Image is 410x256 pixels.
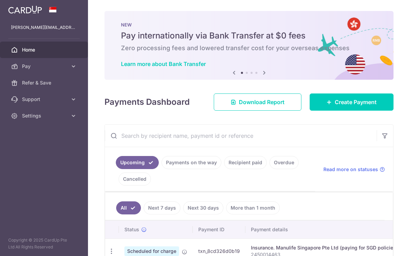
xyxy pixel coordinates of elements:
span: Home [22,46,67,53]
a: Create Payment [310,93,394,111]
span: Scheduled for charge [124,246,179,256]
a: Next 7 days [144,201,180,214]
span: Refer & Save [22,79,67,86]
p: NEW [121,22,377,27]
h4: Payments Dashboard [104,96,190,108]
a: Overdue [269,156,299,169]
a: Next 30 days [183,201,223,214]
th: Payment ID [193,221,245,238]
a: Upcoming [116,156,159,169]
span: Settings [22,112,67,119]
span: Create Payment [335,98,377,106]
span: Support [22,96,67,103]
h5: Pay internationally via Bank Transfer at $0 fees [121,30,377,41]
a: Read more on statuses [323,166,385,173]
span: Pay [22,63,67,70]
img: Bank transfer banner [104,11,394,80]
a: Learn more about Bank Transfer [121,60,206,67]
span: Download Report [239,98,285,106]
span: Read more on statuses [323,166,378,173]
input: Search by recipient name, payment id or reference [105,125,377,147]
a: All [116,201,141,214]
a: More than 1 month [226,201,280,214]
a: Cancelled [119,172,151,186]
p: [PERSON_NAME][EMAIL_ADDRESS][DOMAIN_NAME] [11,24,77,31]
a: Payments on the way [162,156,221,169]
img: CardUp [8,5,42,14]
span: Status [124,226,139,233]
th: Payment details [245,221,403,238]
h6: Zero processing fees and lowered transfer cost for your overseas expenses [121,44,377,52]
a: Download Report [214,93,301,111]
a: Recipient paid [224,156,267,169]
div: Insurance. Manulife Singapore Pte Ltd (paying for SGD policies) [251,244,398,251]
